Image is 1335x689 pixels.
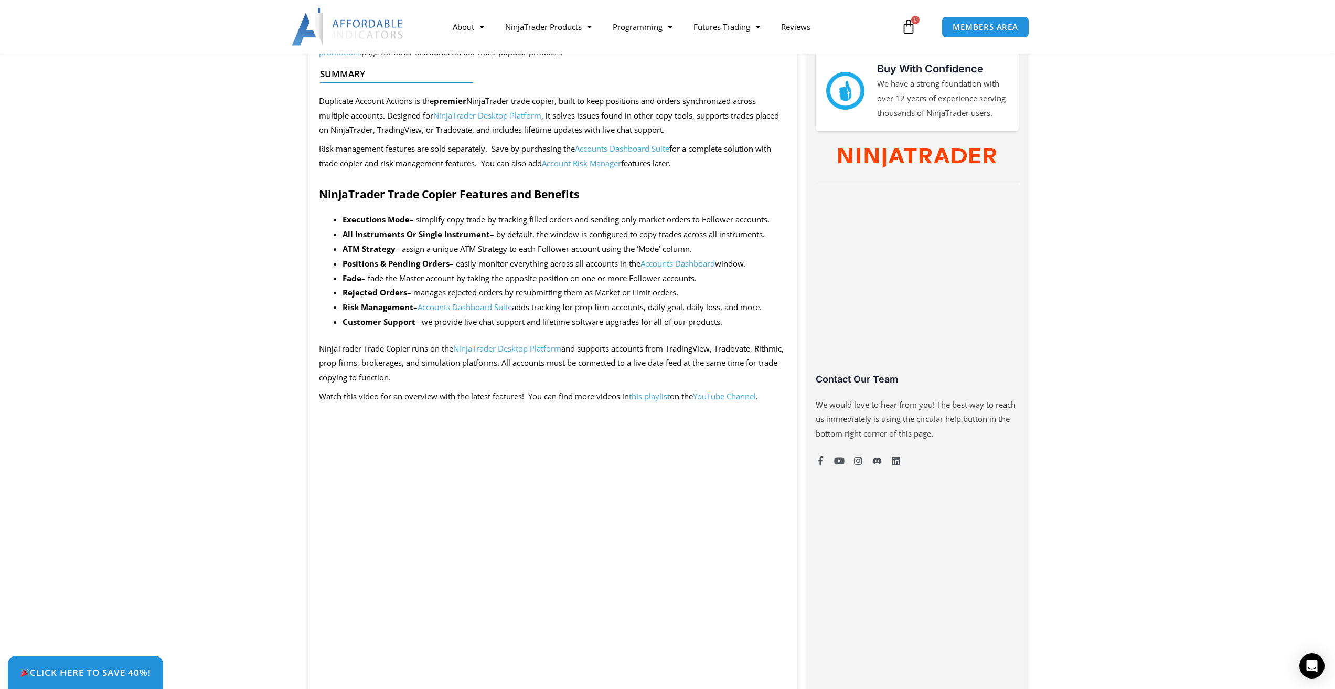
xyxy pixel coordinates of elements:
[838,148,996,168] img: NinjaTrader Wordmark color RGB | Affordable Indicators – NinjaTrader
[8,656,163,689] a: 🎉Click Here to save 40%!
[319,389,787,404] p: Watch this video for an overview with the latest features! You can find more videos in on the .
[640,258,715,269] a: Accounts Dashboard
[542,158,621,168] a: Account Risk Manager
[319,96,779,135] span: Duplicate Account Actions is the NinjaTrader trade copier, built to keep positions and orders syn...
[343,243,396,254] b: ATM Strategy
[453,343,561,354] a: NinjaTrader Desktop Platform
[320,69,778,79] h4: Summary
[885,12,932,42] a: 0
[575,143,669,154] a: Accounts Dashboard Suite
[816,398,1018,442] p: We would love to hear from you! The best way to reach us immediately is using the circular help b...
[602,15,683,39] a: Programming
[20,668,29,677] img: 🎉
[343,257,787,271] li: – easily monitor everything across all accounts in the window.
[953,23,1018,31] span: MEMBERS AREA
[683,15,771,39] a: Futures Trading
[343,271,787,286] li: – fade the Master account by taking the opposite position on one or more Follower accounts.
[343,287,407,298] b: Rejected Orders
[816,197,1018,381] iframe: Customer reviews powered by Trustpilot
[826,72,864,110] img: mark thumbs good 43913 | Affordable Indicators – NinjaTrader
[433,110,541,121] a: NinjaTrader Desktop Platform
[442,15,899,39] nav: Menu
[495,15,602,39] a: NinjaTrader Products
[816,373,1018,385] h3: Contact Our Team
[693,391,756,401] a: YouTube Channel
[319,142,787,171] p: Risk management features are sold separately. Save by purchasing the for a complete solution with...
[343,229,490,239] strong: All Instruments Or Single Instrument
[343,242,787,257] li: – assign a unique ATM Strategy to each Follower account using the ‘Mode’ column.
[434,96,466,106] strong: premier
[343,300,787,315] li: – adds tracking for prop firm accounts, daily goal, daily loss, and more.
[877,61,1008,77] h3: Buy With Confidence
[1299,653,1325,679] div: Open Intercom Messenger
[343,285,787,300] li: – manages rejected orders by resubmitting them as Market or Limit orders.
[343,258,450,269] strong: Positions & Pending Orders
[20,668,151,677] span: Click Here to save 40%!
[418,302,512,312] a: Accounts Dashboard Suite
[343,273,361,283] strong: Fade
[343,213,787,227] li: – simplify copy trade by tracking filled orders and sending only market orders to Follower accounts.
[343,315,787,330] li: – we provide live chat support and lifetime software upgrades for all of our products.
[319,408,787,678] iframe: YouTube video player
[343,316,415,327] strong: Customer Support
[942,16,1029,38] a: MEMBERS AREA
[877,77,1008,121] p: We have a strong foundation with over 12 years of experience serving thousands of NinjaTrader users.
[911,16,920,24] span: 0
[343,214,410,225] strong: Executions Mode
[343,227,787,242] li: – by default, the window is configured to copy trades across all instruments.
[629,391,670,401] a: this playlist
[319,343,784,383] span: NinjaTrader Trade Copier runs on the and supports accounts from TradingView, Tradovate, Rithmic, ...
[442,15,495,39] a: About
[292,8,404,46] img: LogoAI | Affordable Indicators – NinjaTrader
[343,302,413,312] b: Risk Management
[319,187,579,202] strong: NinjaTrader Trade Copier Features and Benefits
[771,15,821,39] a: Reviews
